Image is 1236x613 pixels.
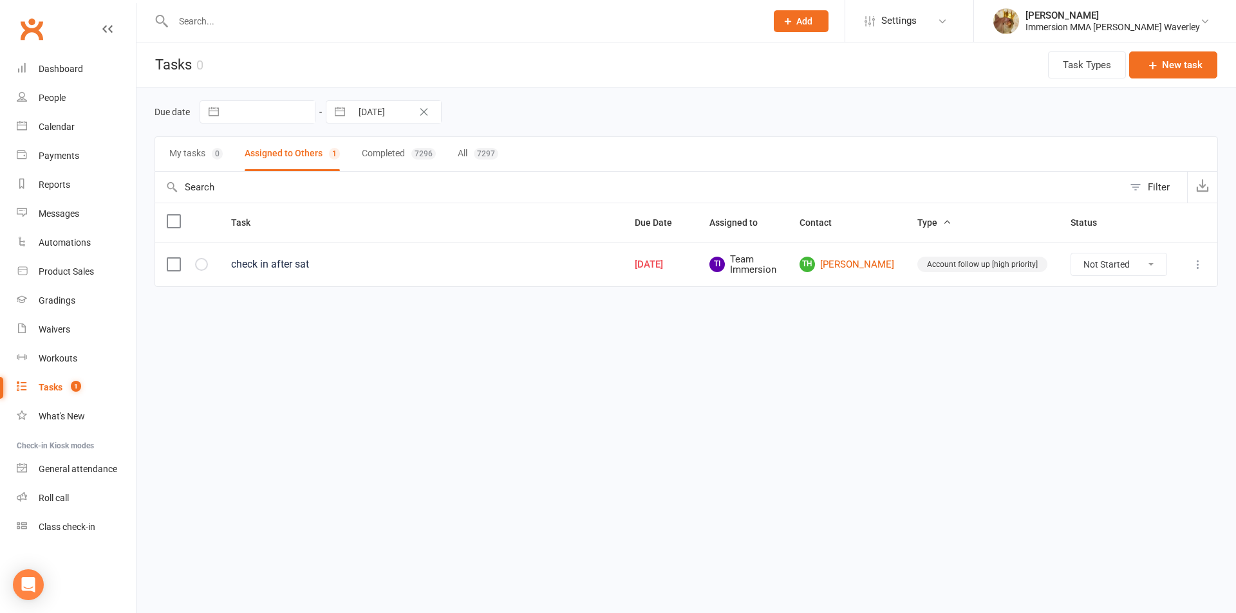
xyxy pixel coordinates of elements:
[17,286,136,315] a: Gradings
[71,381,81,392] span: 1
[17,344,136,373] a: Workouts
[1129,51,1217,78] button: New task
[709,254,776,275] span: Team Immersion
[39,237,91,248] div: Automations
[39,208,79,219] div: Messages
[39,266,94,277] div: Product Sales
[155,172,1123,203] input: Search
[17,257,136,286] a: Product Sales
[245,137,340,171] button: Assigned to Others1
[17,455,136,484] a: General attendance kiosk mode
[17,170,136,199] a: Reports
[17,142,136,170] a: Payments
[800,257,894,272] a: TH[PERSON_NAME]
[39,295,75,306] div: Gradings
[1071,217,1111,228] span: Status
[774,10,829,32] button: Add
[635,259,686,270] div: [DATE]
[231,258,612,271] div: check in after sat
[39,353,77,363] div: Workouts
[917,215,951,230] button: Type
[39,122,75,132] div: Calendar
[709,217,772,228] span: Assigned to
[474,148,498,160] div: 7297
[39,64,83,74] div: Dashboard
[411,148,436,160] div: 7296
[39,522,95,532] div: Class check-in
[231,217,265,228] span: Task
[17,315,136,344] a: Waivers
[329,148,340,160] div: 1
[1123,172,1187,203] button: Filter
[39,324,70,334] div: Waivers
[196,57,203,73] div: 0
[17,55,136,84] a: Dashboard
[993,8,1019,34] img: thumb_image1702011042.png
[39,382,62,392] div: Tasks
[1025,21,1200,33] div: Immersion MMA [PERSON_NAME] Waverley
[458,137,498,171] button: All7297
[709,257,725,272] span: TI
[39,179,70,190] div: Reports
[17,228,136,257] a: Automations
[1148,179,1170,195] div: Filter
[881,6,917,35] span: Settings
[635,217,686,228] span: Due Date
[169,137,223,171] button: My tasks0
[13,569,44,600] div: Open Intercom Messenger
[17,484,136,513] a: Roll call
[17,199,136,228] a: Messages
[1048,51,1126,78] button: Task Types
[169,12,757,30] input: Search...
[1071,215,1111,230] button: Status
[17,84,136,113] a: People
[796,16,812,26] span: Add
[17,113,136,142] a: Calendar
[39,93,66,103] div: People
[15,13,48,45] a: Clubworx
[800,215,846,230] button: Contact
[362,137,436,171] button: Completed7296
[800,217,846,228] span: Contact
[17,373,136,402] a: Tasks 1
[136,42,203,87] h1: Tasks
[39,411,85,421] div: What's New
[917,257,1047,272] div: Account follow up [high priority]
[231,215,265,230] button: Task
[154,107,190,117] label: Due date
[917,217,951,228] span: Type
[39,151,79,161] div: Payments
[39,493,69,503] div: Roll call
[635,215,686,230] button: Due Date
[413,104,435,120] button: Clear Date
[212,148,223,160] div: 0
[709,215,772,230] button: Assigned to
[39,464,117,474] div: General attendance
[1025,10,1200,21] div: [PERSON_NAME]
[17,402,136,431] a: What's New
[800,257,815,272] span: TH
[17,513,136,542] a: Class kiosk mode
